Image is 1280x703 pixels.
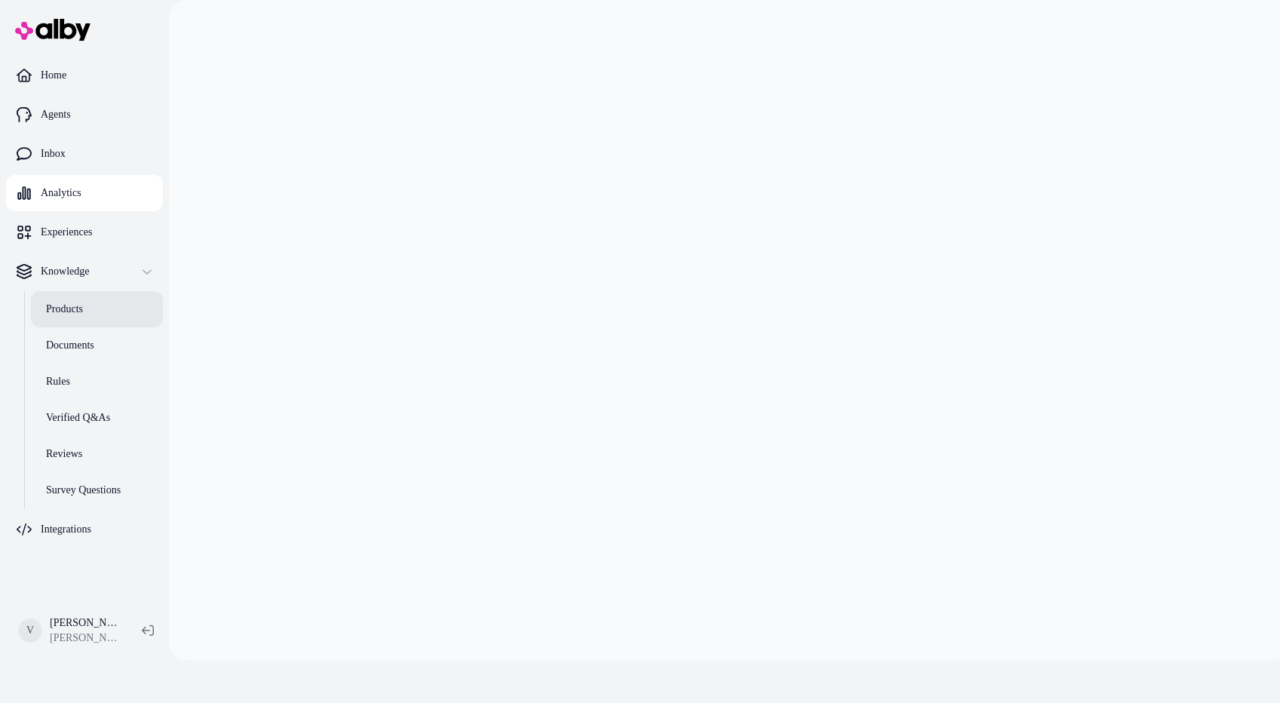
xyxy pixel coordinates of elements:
a: Survey Questions [31,472,163,508]
p: Knowledge [41,264,90,279]
p: Analytics [41,186,81,201]
button: Knowledge [6,253,163,290]
p: Agents [41,107,71,122]
p: [PERSON_NAME] Shopify [50,616,118,631]
img: alby Logo [15,19,91,41]
a: Verified Q&As [31,400,163,436]
span: [PERSON_NAME] [50,631,118,646]
span: V [18,619,42,643]
a: Integrations [6,511,163,548]
p: Inbox [41,146,66,161]
a: Experiences [6,214,163,250]
p: Verified Q&As [46,410,110,425]
p: Reviews [46,447,82,462]
p: Survey Questions [46,483,121,498]
a: Reviews [31,436,163,472]
button: V[PERSON_NAME] Shopify[PERSON_NAME] [9,606,130,655]
a: Analytics [6,175,163,211]
a: Agents [6,97,163,133]
p: Rules [46,374,70,389]
a: Documents [31,327,163,364]
a: Rules [31,364,163,400]
p: Home [41,68,66,83]
a: Products [31,291,163,327]
p: Integrations [41,522,91,537]
p: Experiences [41,225,92,240]
p: Products [46,302,83,317]
a: Inbox [6,136,163,172]
a: Home [6,57,163,94]
p: Documents [46,338,94,353]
